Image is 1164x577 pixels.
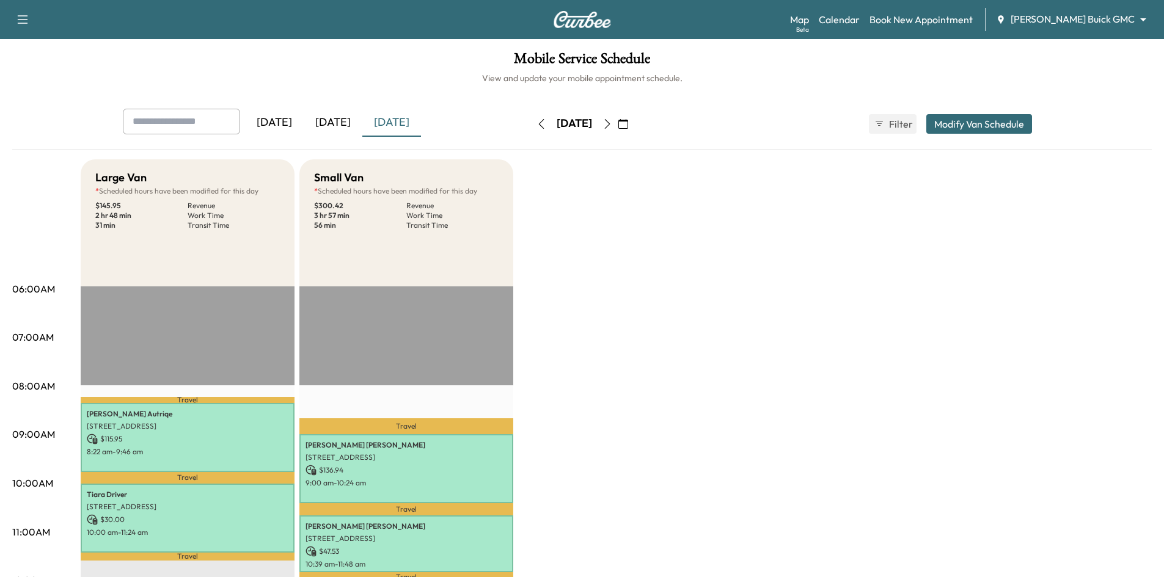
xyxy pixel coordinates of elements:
[87,409,288,419] p: [PERSON_NAME] Autriqe
[314,211,406,220] p: 3 hr 57 min
[299,503,513,515] p: Travel
[314,220,406,230] p: 56 min
[889,117,911,131] span: Filter
[12,427,55,441] p: 09:00AM
[87,490,288,499] p: Tiara Driver
[362,109,421,137] div: [DATE]
[81,472,295,484] p: Travel
[796,25,809,34] div: Beta
[12,330,54,344] p: 07:00AM
[188,211,280,220] p: Work Time
[306,440,507,450] p: [PERSON_NAME] [PERSON_NAME]
[790,12,809,27] a: MapBeta
[406,220,499,230] p: Transit Time
[95,220,188,230] p: 31 min
[12,524,50,539] p: 11:00AM
[306,521,507,531] p: [PERSON_NAME] [PERSON_NAME]
[95,201,188,211] p: $ 145.95
[299,418,513,434] p: Travel
[869,12,973,27] a: Book New Appointment
[81,553,295,561] p: Travel
[406,201,499,211] p: Revenue
[245,109,304,137] div: [DATE]
[95,211,188,220] p: 2 hr 48 min
[12,72,1152,84] h6: View and update your mobile appointment schedule.
[306,465,507,476] p: $ 136.94
[87,528,288,537] p: 10:00 am - 11:24 am
[306,534,507,543] p: [STREET_ADDRESS]
[306,546,507,557] p: $ 47.53
[188,201,280,211] p: Revenue
[557,116,592,131] div: [DATE]
[87,514,288,525] p: $ 30.00
[12,51,1152,72] h1: Mobile Service Schedule
[306,452,507,462] p: [STREET_ADDRESS]
[12,476,53,490] p: 10:00AM
[306,478,507,488] p: 9:00 am - 10:24 am
[553,11,612,28] img: Curbee Logo
[87,421,288,431] p: [STREET_ADDRESS]
[95,186,280,196] p: Scheduled hours have been modified for this day
[869,114,917,134] button: Filter
[188,220,280,230] p: Transit Time
[87,502,288,512] p: [STREET_ADDRESS]
[406,211,499,220] p: Work Time
[1011,12,1135,26] span: [PERSON_NAME] Buick GMC
[314,169,364,186] h5: Small Van
[819,12,860,27] a: Calendar
[314,186,499,196] p: Scheduled hours have been modified for this day
[306,559,507,569] p: 10:39 am - 11:48 am
[314,201,406,211] p: $ 300.42
[81,397,295,402] p: Travel
[95,169,147,186] h5: Large Van
[12,281,55,296] p: 06:00AM
[12,379,55,393] p: 08:00AM
[87,447,288,457] p: 8:22 am - 9:46 am
[926,114,1032,134] button: Modify Van Schedule
[304,109,362,137] div: [DATE]
[87,434,288,445] p: $ 115.95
